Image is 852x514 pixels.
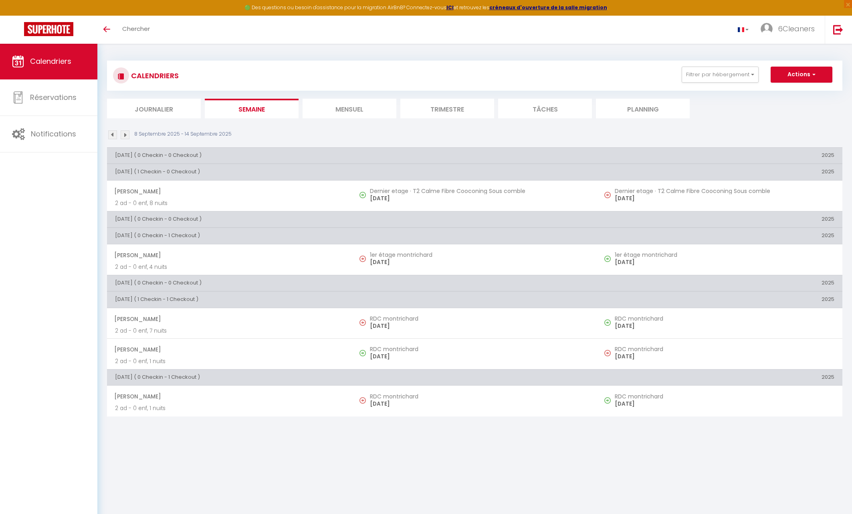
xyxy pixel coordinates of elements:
h5: RDC montrichard [370,393,590,400]
button: Actions [771,67,832,83]
th: [DATE] ( 0 Checkin - 0 Checkout ) [107,147,597,163]
p: 2 ad - 0 enf, 4 nuits [115,263,344,271]
img: ... [761,23,773,35]
li: Semaine [205,99,299,118]
img: NO IMAGE [604,192,611,198]
span: [PERSON_NAME] [114,389,344,404]
th: [DATE] ( 0 Checkin - 1 Checkout ) [107,228,597,244]
th: [DATE] ( 1 Checkin - 1 Checkout ) [107,292,597,308]
li: Journalier [107,99,201,118]
span: [PERSON_NAME] [114,184,344,199]
span: Réservations [30,92,77,102]
img: NO IMAGE [604,397,611,404]
li: Tâches [498,99,592,118]
span: 6Cleaners [778,24,815,34]
h5: RDC montrichard [370,315,590,322]
a: créneaux d'ouverture de la salle migration [489,4,607,11]
span: Calendriers [30,56,71,66]
li: Mensuel [303,99,396,118]
th: [DATE] ( 0 Checkin - 1 Checkout ) [107,370,597,386]
p: 8 Septembre 2025 - 14 Septembre 2025 [134,130,232,138]
li: Trimestre [400,99,494,118]
th: [DATE] ( 0 Checkin - 0 Checkout ) [107,211,597,227]
th: 2025 [597,228,842,244]
p: [DATE] [370,258,590,266]
th: 2025 [597,370,842,386]
h5: 1er étage montrichard [370,252,590,258]
a: Chercher [116,16,156,44]
span: [PERSON_NAME] [114,342,344,357]
th: 2025 [597,147,842,163]
span: [PERSON_NAME] [114,248,344,263]
img: NO IMAGE [359,319,366,326]
h5: RDC montrichard [370,346,590,352]
th: 2025 [597,275,842,291]
p: [DATE] [615,258,834,266]
span: Notifications [31,129,76,139]
p: [DATE] [615,322,834,330]
th: [DATE] ( 1 Checkin - 0 Checkout ) [107,164,597,180]
th: [DATE] ( 0 Checkin - 0 Checkout ) [107,275,597,291]
p: [DATE] [370,322,590,330]
h5: 1er étage montrichard [615,252,834,258]
h5: RDC montrichard [615,346,834,352]
p: [DATE] [615,352,834,361]
img: NO IMAGE [359,256,366,262]
h5: RDC montrichard [615,315,834,322]
a: ... 6Cleaners [755,16,825,44]
button: Filtrer par hébergement [682,67,759,83]
h5: Dernier etage · T2 Calme Fibre Cooconing Sous comble [615,188,834,194]
p: [DATE] [370,352,590,361]
p: 2 ad - 0 enf, 1 nuits [115,357,344,366]
p: [DATE] [615,194,834,203]
span: [PERSON_NAME] [114,311,344,327]
p: [DATE] [615,400,834,408]
th: 2025 [597,292,842,308]
a: ICI [446,4,454,11]
img: NO IMAGE [359,397,366,404]
h5: RDC montrichard [615,393,834,400]
p: 2 ad - 0 enf, 8 nuits [115,199,344,207]
li: Planning [596,99,690,118]
img: NO IMAGE [604,350,611,356]
img: NO IMAGE [604,319,611,326]
p: 2 ad - 0 enf, 7 nuits [115,327,344,335]
img: NO IMAGE [604,256,611,262]
img: Super Booking [24,22,73,36]
p: 2 ad - 0 enf, 1 nuits [115,404,344,412]
iframe: Chat [818,478,846,508]
h3: CALENDRIERS [129,67,179,85]
span: Chercher [122,24,150,33]
th: 2025 [597,211,842,227]
p: [DATE] [370,194,590,203]
th: 2025 [597,164,842,180]
h5: Dernier etage · T2 Calme Fibre Cooconing Sous comble [370,188,590,194]
img: logout [833,24,843,35]
p: [DATE] [370,400,590,408]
